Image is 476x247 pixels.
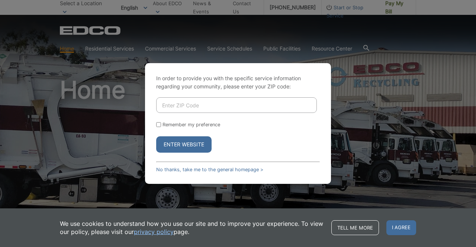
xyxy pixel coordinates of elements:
[163,122,220,127] label: Remember my preference
[331,220,379,235] a: Tell me more
[386,220,416,235] span: I agree
[156,74,320,91] p: In order to provide you with the specific service information regarding your community, please en...
[156,167,263,172] a: No thanks, take me to the general homepage >
[60,220,324,236] p: We use cookies to understand how you use our site and to improve your experience. To view our pol...
[134,228,174,236] a: privacy policy
[156,136,212,153] button: Enter Website
[156,97,317,113] input: Enter ZIP Code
